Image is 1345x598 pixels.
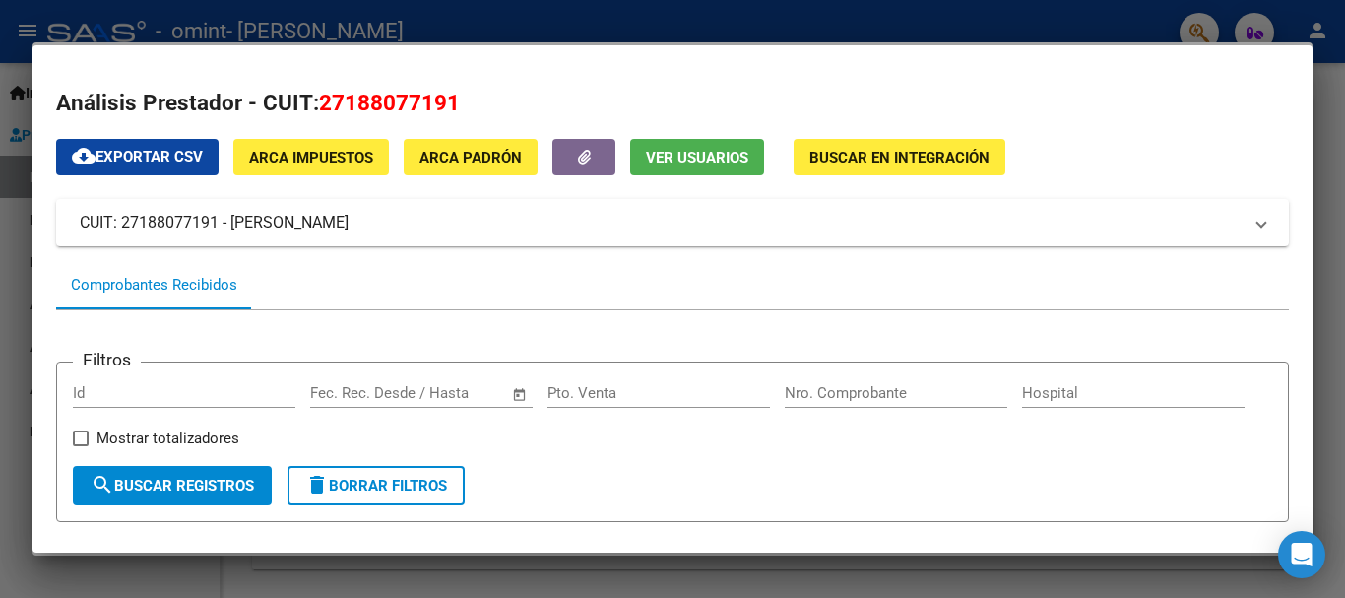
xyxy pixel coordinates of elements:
[71,274,237,297] div: Comprobantes Recibidos
[305,473,329,497] mat-icon: delete
[404,139,538,175] button: ARCA Padrón
[73,466,272,505] button: Buscar Registros
[72,144,96,167] mat-icon: cloud_download
[310,384,390,402] input: Fecha inicio
[509,383,532,406] button: Open calendar
[96,427,239,450] span: Mostrar totalizadores
[1278,531,1325,578] div: Open Intercom Messenger
[233,139,389,175] button: ARCA Impuestos
[56,139,219,175] button: Exportar CSV
[72,148,203,166] span: Exportar CSV
[408,384,503,402] input: Fecha fin
[73,347,141,372] h3: Filtros
[56,87,1289,120] h2: Análisis Prestador - CUIT:
[794,139,1005,175] button: Buscar en Integración
[56,199,1289,246] mat-expansion-panel-header: CUIT: 27188077191 - [PERSON_NAME]
[630,139,764,175] button: Ver Usuarios
[288,466,465,505] button: Borrar Filtros
[80,211,1242,234] mat-panel-title: CUIT: 27188077191 - [PERSON_NAME]
[419,149,522,166] span: ARCA Padrón
[249,149,373,166] span: ARCA Impuestos
[91,473,114,497] mat-icon: search
[809,149,990,166] span: Buscar en Integración
[91,477,254,495] span: Buscar Registros
[646,149,748,166] span: Ver Usuarios
[319,90,460,115] span: 27188077191
[305,477,447,495] span: Borrar Filtros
